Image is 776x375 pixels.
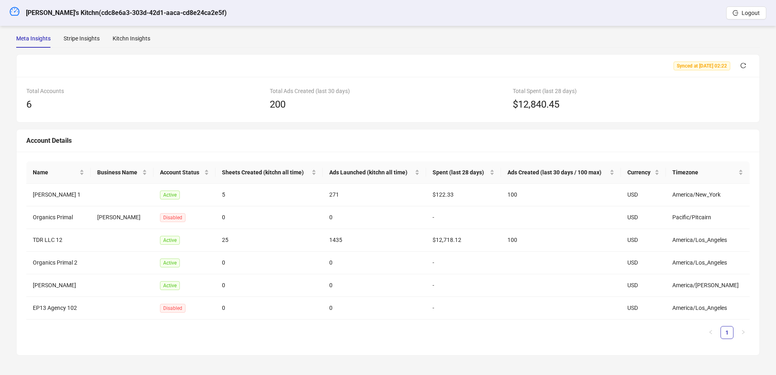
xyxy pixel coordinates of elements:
td: America/[PERSON_NAME] [666,274,750,297]
th: Spent (last 28 days) [426,161,501,184]
td: 0 [215,274,322,297]
div: Total Accounts [26,87,263,95]
span: Active [160,191,180,199]
td: USD [621,206,666,229]
div: Total Spent (last 28 days) [513,87,750,95]
td: America/New_York [666,184,750,206]
span: Timezone [672,168,737,177]
div: Kitchn Insights [113,34,150,43]
td: Organics Primal 2 [26,252,91,274]
td: 0 [323,274,426,297]
span: 200 [270,99,286,110]
th: Account Status [153,161,215,184]
div: Stripe Insights [64,34,100,43]
td: Pacific/Pitcairn [666,206,750,229]
td: [PERSON_NAME] [26,274,91,297]
span: Disabled [160,213,185,222]
span: Business Name [97,168,141,177]
span: Active [160,236,180,245]
span: Ads Created (last 30 days / 100 max) [507,168,608,177]
td: 0 [323,297,426,320]
a: 1 [721,326,733,339]
span: Active [160,258,180,267]
td: 0 [215,252,322,274]
button: left [704,326,717,339]
td: 0 [323,252,426,274]
td: 0 [323,206,426,229]
span: Account Status [160,168,203,177]
span: Sheets Created (kitchn all time) [222,168,309,177]
td: - [426,252,501,274]
span: Currency [627,168,653,177]
td: 271 [323,184,426,206]
td: [PERSON_NAME] 1 [26,184,91,206]
li: 1 [721,326,733,339]
td: 100 [501,229,621,252]
span: Disabled [160,304,185,313]
td: America/Los_Angeles [666,252,750,274]
span: right [741,330,746,335]
button: right [737,326,750,339]
td: America/Los_Angeles [666,297,750,320]
span: Synced at [DATE] 02:22 [674,61,730,70]
td: EP13 Agency 102 [26,297,91,320]
td: $12,718.12 [426,229,501,252]
th: Name [26,161,91,184]
span: $12,840.45 [513,97,559,112]
th: Ads Launched (kitchn all time) [323,161,426,184]
td: $122.33 [426,184,501,206]
span: 6 [26,99,32,110]
td: 100 [501,184,621,206]
th: Timezone [666,161,750,184]
span: logout [733,10,738,16]
td: America/Los_Angeles [666,229,750,252]
td: USD [621,297,666,320]
th: Ads Created (last 30 days / 100 max) [501,161,621,184]
th: Sheets Created (kitchn all time) [215,161,322,184]
td: - [426,206,501,229]
span: Ads Launched (kitchn all time) [329,168,413,177]
td: 0 [215,206,322,229]
div: Meta Insights [16,34,51,43]
th: Currency [621,161,666,184]
td: USD [621,252,666,274]
td: 25 [215,229,322,252]
div: Total Ads Created (last 30 days) [270,87,507,95]
li: Previous Page [704,326,717,339]
td: 5 [215,184,322,206]
td: TDR LLC 12 [26,229,91,252]
span: Logout [742,10,760,16]
li: Next Page [737,326,750,339]
span: reload [740,63,746,68]
h5: [PERSON_NAME]'s Kitchn ( cdc8e6a3-303d-42d1-aaca-cd8e24ca2e5f ) [26,8,227,18]
td: 0 [215,297,322,320]
td: USD [621,274,666,297]
button: Logout [726,6,766,19]
td: USD [621,229,666,252]
td: USD [621,184,666,206]
td: - [426,274,501,297]
span: Spent (last 28 days) [433,168,488,177]
span: Name [33,168,78,177]
th: Business Name [91,161,153,184]
td: Organics Primal [26,206,91,229]
span: Active [160,281,180,290]
span: dashboard [10,6,19,16]
td: 1435 [323,229,426,252]
td: - [426,297,501,320]
div: Account Details [26,136,750,146]
td: [PERSON_NAME] [91,206,153,229]
span: left [708,330,713,335]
